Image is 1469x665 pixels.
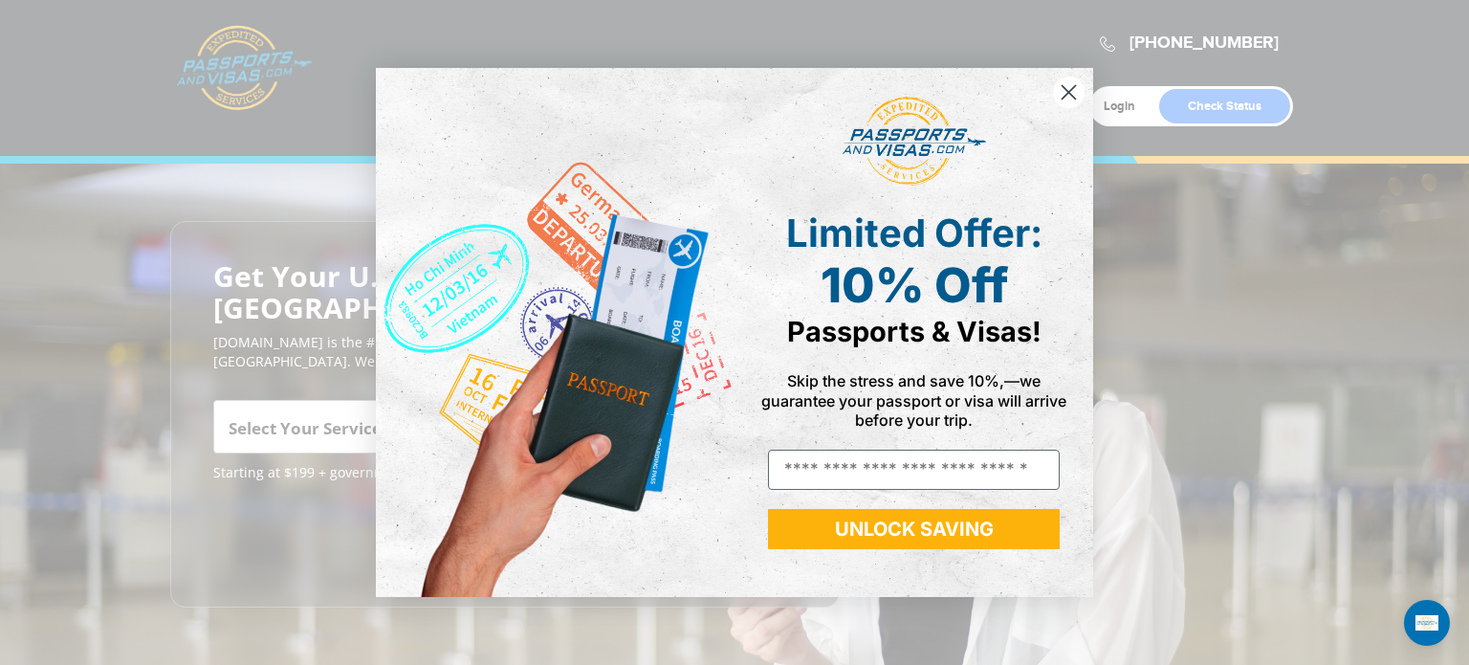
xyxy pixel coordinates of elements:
[821,256,1008,314] span: 10% Off
[761,371,1066,429] span: Skip the stress and save 10%,—we guarantee your passport or visa will arrive before your trip.
[1052,76,1085,109] button: Close dialog
[1404,600,1450,646] div: Open Intercom Messenger
[843,97,986,187] img: passports and visas
[768,509,1060,549] button: UNLOCK SAVING
[376,68,734,597] img: de9cda0d-0715-46ca-9a25-073762a91ba7.png
[786,210,1042,256] span: Limited Offer:
[787,315,1041,348] span: Passports & Visas!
